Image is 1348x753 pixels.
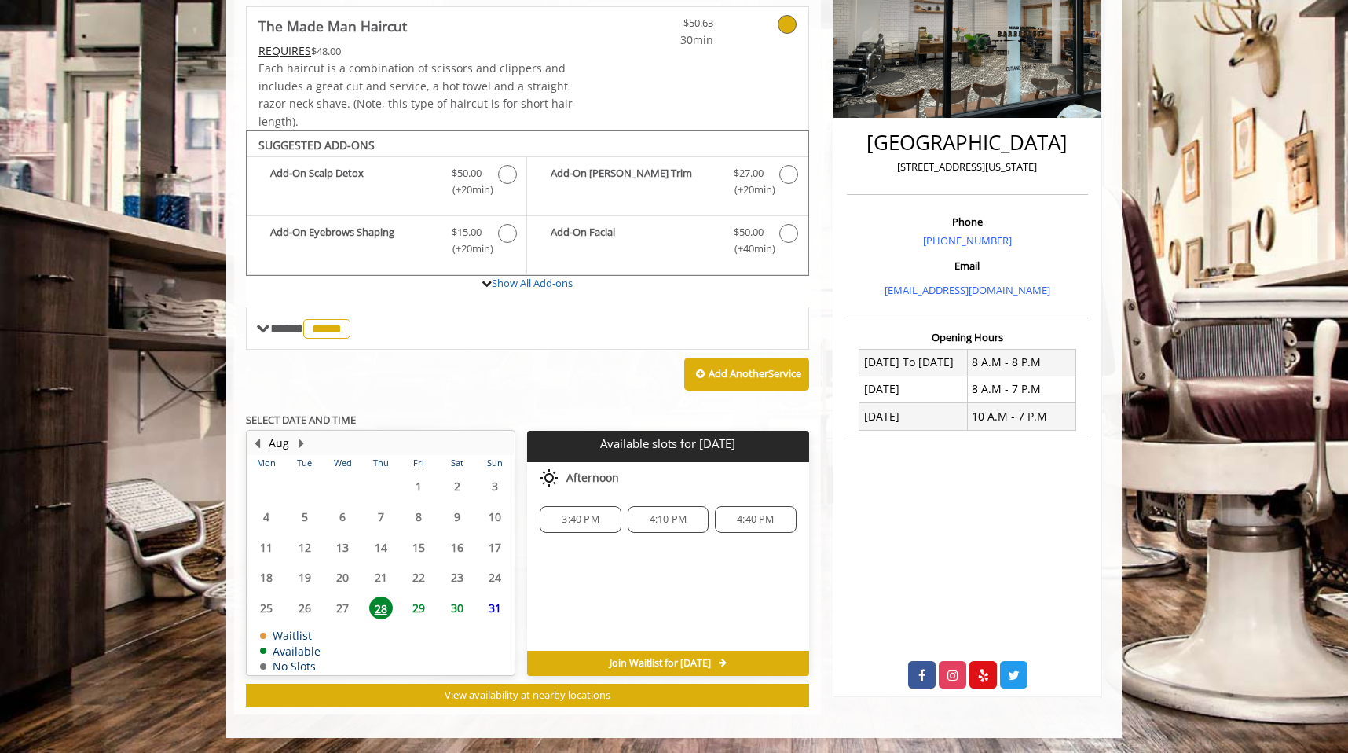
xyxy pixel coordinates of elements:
span: Each haircut is a combination of scissors and clippers and includes a great cut and service, a ho... [258,61,573,128]
th: Fri [400,455,438,471]
td: Select day30 [438,593,475,623]
label: Add-On Facial [535,224,800,261]
img: afternoon slots [540,468,559,487]
span: $50.00 [734,224,764,241]
td: [DATE] [859,376,968,402]
td: Select day29 [400,593,438,623]
h3: Phone [851,216,1084,227]
h3: Email [851,260,1084,271]
span: $27.00 [734,165,764,182]
button: Previous Month [251,435,263,452]
span: 31 [483,597,507,619]
div: $48.00 [258,42,574,60]
td: [DATE] To [DATE] [859,349,968,376]
span: 28 [369,597,393,619]
td: Select day31 [476,593,515,623]
span: Afternoon [566,472,619,484]
a: $50.63 [621,7,713,49]
th: Mon [247,455,285,471]
span: 29 [407,597,430,619]
button: Next Month [295,435,307,452]
button: Add AnotherService [684,358,809,391]
td: No Slots [260,660,321,672]
span: (+20min ) [444,241,490,257]
button: View availability at nearby locations [246,684,809,707]
label: Add-On Eyebrows Shaping [255,224,518,261]
span: (+40min ) [725,241,771,257]
span: $50.00 [452,165,482,182]
th: Thu [361,455,399,471]
span: (+20min ) [444,182,490,198]
h2: [GEOGRAPHIC_DATA] [851,131,1084,154]
td: 8 A.M - 7 P.M [967,376,1075,402]
p: Available slots for [DATE] [533,437,802,450]
div: 4:40 PM [715,506,796,533]
div: The Made Man Haircut Add-onS [246,130,809,277]
div: 4:10 PM [628,506,709,533]
b: Add-On Facial [551,224,717,257]
b: Add-On [PERSON_NAME] Trim [551,165,717,198]
label: Add-On Beard Trim [535,165,800,202]
a: Show All Add-ons [492,276,573,290]
span: Join Waitlist for [DATE] [610,657,711,670]
td: Available [260,645,321,657]
span: 30min [621,31,713,49]
td: Select day28 [361,593,399,623]
b: Add-On Scalp Detox [270,165,436,198]
a: [EMAIL_ADDRESS][DOMAIN_NAME] [885,283,1050,297]
span: (+20min ) [725,182,771,198]
b: Add Another Service [709,366,801,380]
span: 30 [445,597,469,619]
th: Sun [476,455,515,471]
th: Wed [324,455,361,471]
th: Tue [285,455,323,471]
a: [PHONE_NUMBER] [923,233,1012,248]
span: 4:10 PM [650,513,687,526]
td: Waitlist [260,630,321,641]
td: 8 A.M - 8 P.M [967,349,1075,376]
b: The Made Man Haircut [258,15,407,37]
th: Sat [438,455,475,471]
span: 3:40 PM [562,513,599,526]
span: 4:40 PM [737,513,774,526]
td: [DATE] [859,403,968,430]
b: SELECT DATE AND TIME [246,413,356,427]
div: 3:40 PM [540,506,621,533]
span: This service needs some Advance to be paid before we block your appointment [258,43,311,58]
label: Add-On Scalp Detox [255,165,518,202]
h3: Opening Hours [847,332,1088,343]
button: Aug [269,435,289,452]
b: Add-On Eyebrows Shaping [270,224,436,257]
b: SUGGESTED ADD-ONS [258,138,375,152]
td: 10 A.M - 7 P.M [967,403,1075,430]
p: [STREET_ADDRESS][US_STATE] [851,159,1084,175]
span: View availability at nearby locations [445,688,610,702]
span: $15.00 [452,224,482,241]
